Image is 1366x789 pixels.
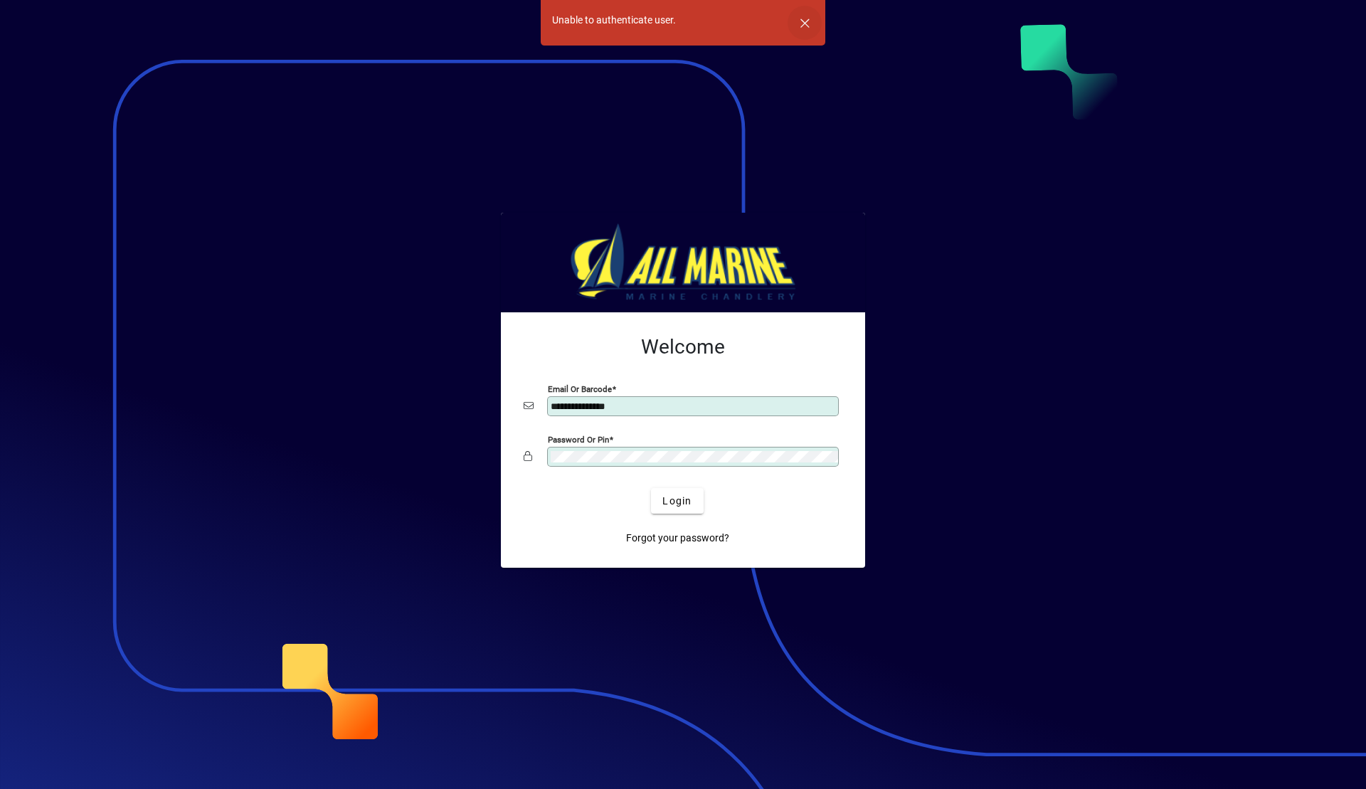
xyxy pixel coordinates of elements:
button: Dismiss [788,6,822,40]
h2: Welcome [524,335,842,359]
div: Unable to authenticate user. [552,13,676,28]
span: Forgot your password? [626,531,729,546]
span: Login [662,494,692,509]
mat-label: Password or Pin [548,435,609,445]
a: Forgot your password? [620,525,735,551]
button: Login [651,488,703,514]
mat-label: Email or Barcode [548,384,612,394]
